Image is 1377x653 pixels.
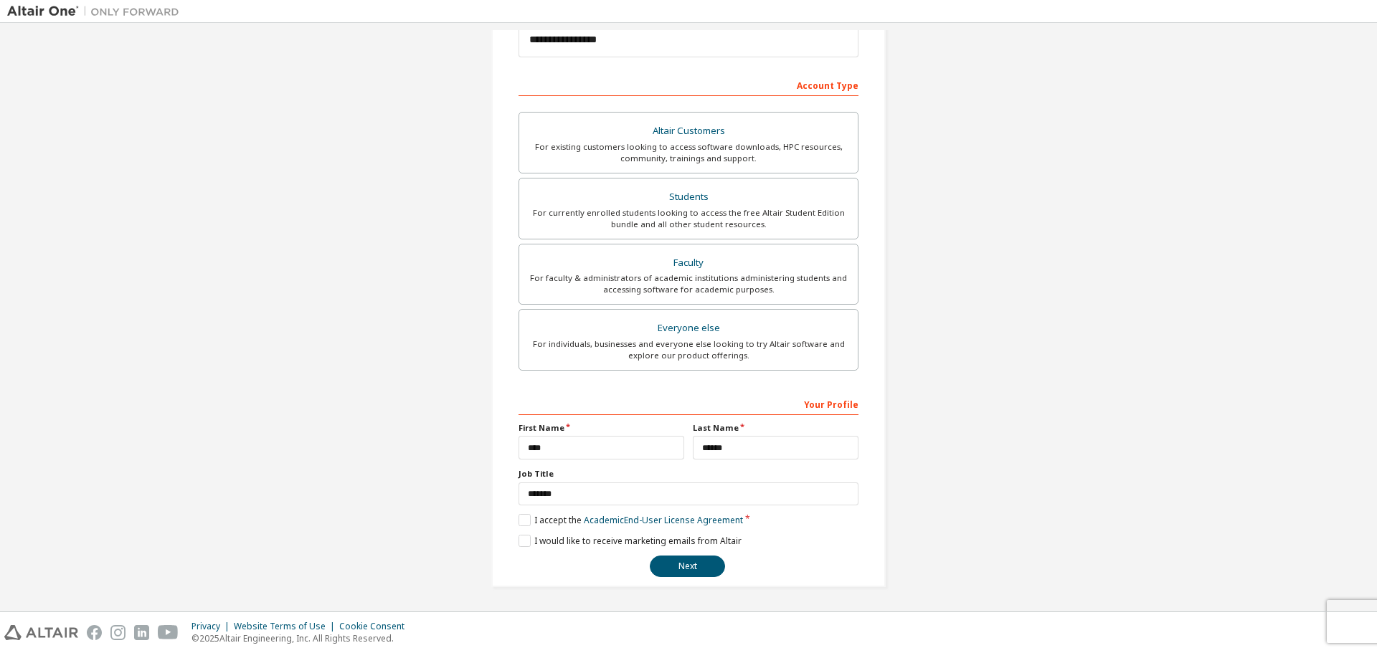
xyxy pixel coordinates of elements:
div: For individuals, businesses and everyone else looking to try Altair software and explore our prod... [528,338,849,361]
div: Cookie Consent [339,621,413,632]
img: facebook.svg [87,625,102,640]
div: For faculty & administrators of academic institutions administering students and accessing softwa... [528,272,849,295]
div: Account Type [519,73,858,96]
a: Academic End-User License Agreement [584,514,743,526]
label: Job Title [519,468,858,480]
img: youtube.svg [158,625,179,640]
img: Altair One [7,4,186,19]
img: linkedin.svg [134,625,149,640]
div: For existing customers looking to access software downloads, HPC resources, community, trainings ... [528,141,849,164]
div: Website Terms of Use [234,621,339,632]
div: Your Profile [519,392,858,415]
label: First Name [519,422,684,434]
label: I accept the [519,514,743,526]
label: Last Name [693,422,858,434]
button: Next [650,556,725,577]
img: altair_logo.svg [4,625,78,640]
p: © 2025 Altair Engineering, Inc. All Rights Reserved. [191,632,413,644]
img: instagram.svg [110,625,126,640]
div: Privacy [191,621,234,632]
div: Altair Customers [528,121,849,141]
label: I would like to receive marketing emails from Altair [519,535,742,547]
div: Students [528,187,849,207]
div: For currently enrolled students looking to access the free Altair Student Edition bundle and all ... [528,207,849,230]
div: Faculty [528,253,849,273]
div: Everyone else [528,318,849,338]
